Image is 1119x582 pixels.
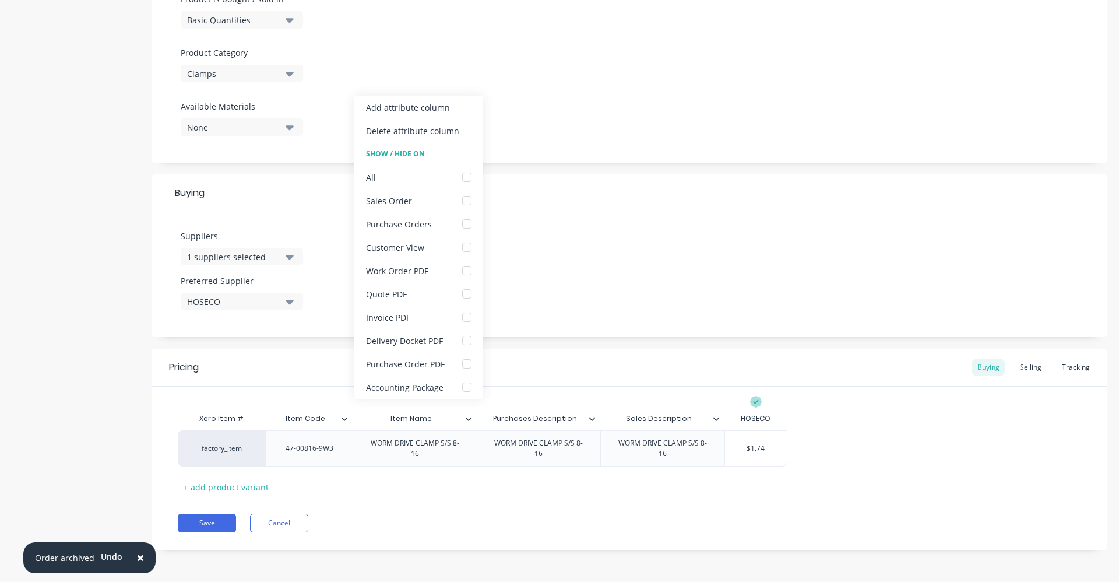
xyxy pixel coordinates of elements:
button: 1 suppliers selected [181,248,303,265]
button: Close [125,544,156,572]
div: Customer View [366,241,424,254]
div: Buying [152,174,1107,212]
label: Preferred Supplier [181,275,303,287]
div: Quote PDF [366,288,407,300]
div: HOSECO [741,413,770,424]
div: Purchases Description [477,404,594,433]
button: Save [178,514,236,532]
div: Xero Item # [178,407,265,430]
button: None [181,118,303,136]
div: All [366,171,376,184]
div: Work Order PDF [366,265,428,277]
div: 47-00816-9W3 [276,441,343,456]
div: Invoice PDF [366,311,410,324]
div: factory_item [189,443,254,454]
div: Delete attribute column [366,125,459,137]
button: HOSECO [181,293,303,310]
div: Order archived [35,552,94,564]
div: Sales Order [366,195,412,207]
label: Available Materials [181,100,303,113]
div: Pricing [169,360,199,374]
button: Clamps [181,65,303,82]
div: WORM DRIVE CLAMP S/S 8-16 [358,436,472,461]
div: Buying [972,359,1005,376]
div: Clamps [187,68,280,80]
div: $1.74 [725,434,787,463]
div: Purchase Orders [366,218,432,230]
label: Suppliers [181,230,303,242]
button: Basic Quantities [181,11,303,29]
button: Undo [94,548,129,566]
div: Item Name [353,404,470,433]
div: None [187,121,280,134]
div: Sales Description [600,407,724,430]
div: Item Code [265,407,353,430]
div: Sales Description [600,404,717,433]
div: Purchases Description [477,407,601,430]
div: Accounting Package [366,381,444,394]
div: Item Code [265,404,346,433]
div: Purchase Order PDF [366,358,445,370]
div: Add attribute column [366,101,450,114]
button: Cancel [250,514,308,532]
div: WORM DRIVE CLAMP S/S 8-16 [606,436,720,461]
span: × [137,549,144,566]
div: Item Name [353,407,477,430]
div: Selling [1014,359,1047,376]
div: WORM DRIVE CLAMP S/S 8-16 [482,436,596,461]
div: 1 suppliers selected [187,251,280,263]
div: HOSECO [187,296,280,308]
label: Product Category [181,47,297,59]
div: factory_item47-00816-9W3WORM DRIVE CLAMP S/S 8-16WORM DRIVE CLAMP S/S 8-16WORM DRIVE CLAMP S/S 8-... [178,430,787,467]
div: Delivery Docket PDF [366,335,443,347]
div: Show / Hide On [354,142,483,166]
div: Tracking [1056,359,1096,376]
div: Basic Quantities [187,14,280,26]
div: + add product variant [178,478,275,496]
